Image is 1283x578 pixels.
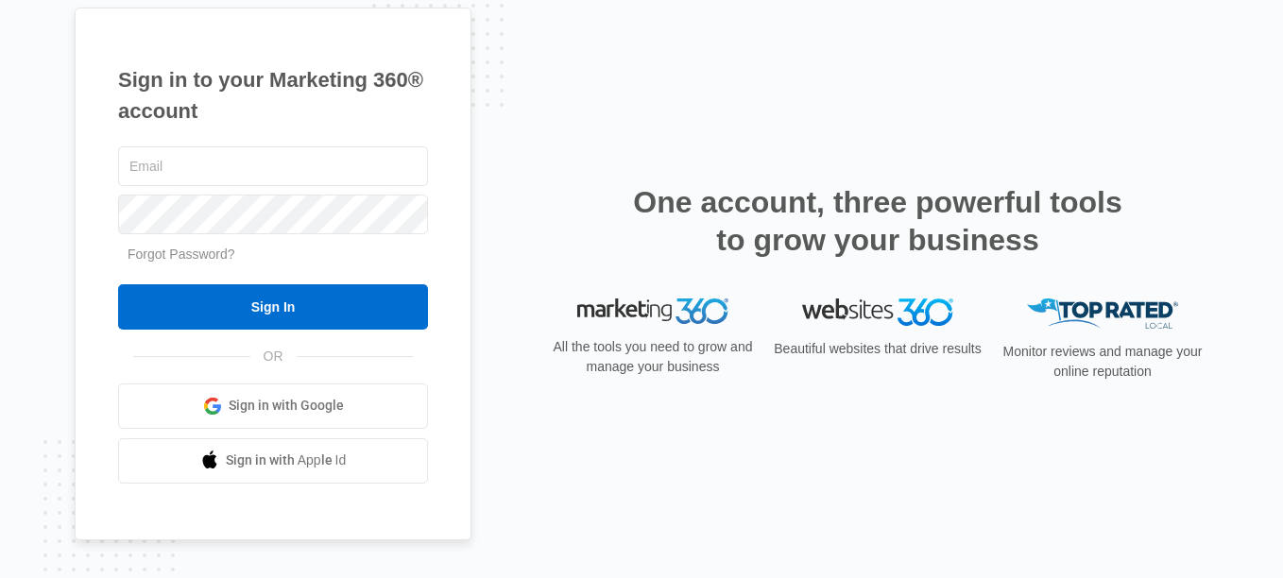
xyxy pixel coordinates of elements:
[118,146,428,186] input: Email
[627,183,1128,259] h2: One account, three powerful tools to grow your business
[118,383,428,429] a: Sign in with Google
[118,284,428,330] input: Sign In
[802,298,953,326] img: Websites 360
[229,396,344,416] span: Sign in with Google
[547,337,759,377] p: All the tools you need to grow and manage your business
[1027,298,1178,330] img: Top Rated Local
[577,298,728,325] img: Marketing 360
[772,339,984,359] p: Beautiful websites that drive results
[250,347,297,366] span: OR
[118,64,428,127] h1: Sign in to your Marketing 360® account
[128,246,235,262] a: Forgot Password?
[118,438,428,484] a: Sign in with Apple Id
[226,450,347,470] span: Sign in with Apple Id
[997,342,1208,382] p: Monitor reviews and manage your online reputation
